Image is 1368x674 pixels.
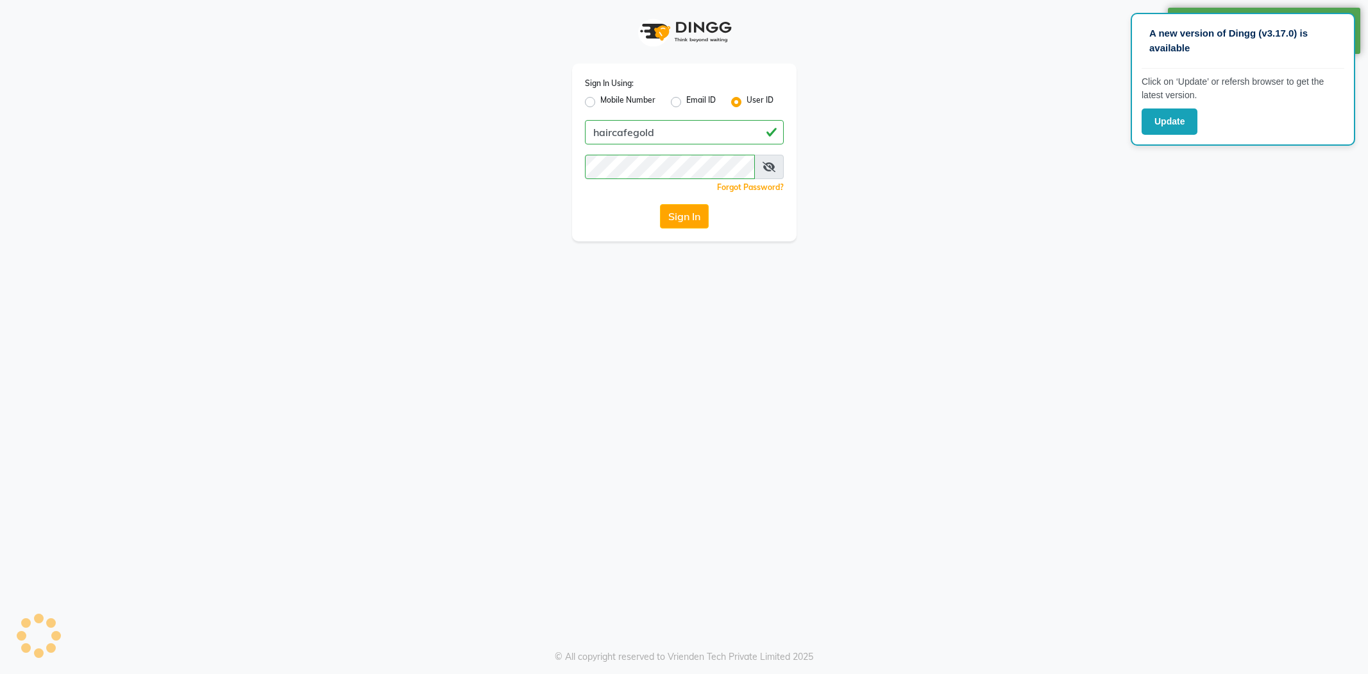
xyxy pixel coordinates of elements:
label: Email ID [686,94,716,110]
button: Update [1142,108,1197,135]
a: Forgot Password? [717,182,784,192]
button: Sign In [660,204,709,229]
label: Sign In Using: [585,78,634,89]
p: A new version of Dingg (v3.17.0) is available [1149,26,1337,55]
img: logo1.svg [633,13,736,51]
input: Username [585,120,784,144]
input: Username [585,155,755,179]
p: Click on ‘Update’ or refersh browser to get the latest version. [1142,75,1344,102]
label: User ID [747,94,773,110]
label: Mobile Number [600,94,655,110]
